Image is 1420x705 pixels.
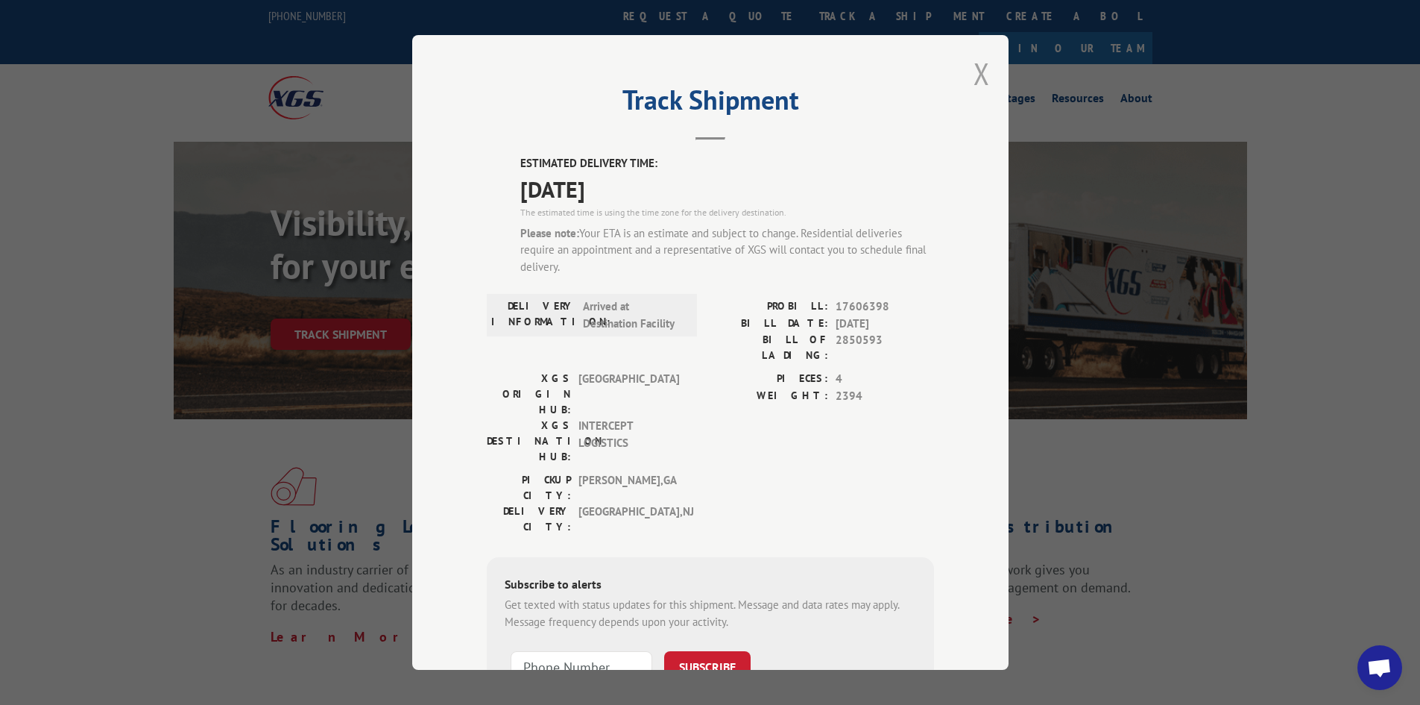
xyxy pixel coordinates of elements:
[836,332,934,363] span: 2850593
[505,597,916,630] div: Get texted with status updates for this shipment. Message and data rates may apply. Message frequ...
[487,504,571,535] label: DELIVERY CITY:
[487,90,934,118] h2: Track Shipment
[710,371,828,388] label: PIECES:
[836,371,934,388] span: 4
[1357,645,1402,690] div: Open chat
[664,651,751,683] button: SUBSCRIBE
[836,298,934,316] span: 17606398
[578,472,679,504] span: [PERSON_NAME] , GA
[578,418,679,465] span: INTERCEPT LOGISTICS
[836,388,934,405] span: 2394
[511,651,652,683] input: Phone Number
[520,226,579,240] strong: Please note:
[710,298,828,316] label: PROBILL:
[491,298,575,332] label: DELIVERY INFORMATION:
[710,388,828,405] label: WEIGHT:
[836,316,934,333] span: [DATE]
[487,371,571,418] label: XGS ORIGIN HUB:
[487,418,571,465] label: XGS DESTINATION HUB:
[974,54,990,93] button: Close modal
[578,504,679,535] span: [GEOGRAPHIC_DATA] , NJ
[487,472,571,504] label: PICKUP CITY:
[578,371,679,418] span: [GEOGRAPHIC_DATA]
[520,172,934,206] span: [DATE]
[520,155,934,172] label: ESTIMATED DELIVERY TIME:
[710,316,828,333] label: BILL DATE:
[710,332,828,363] label: BILL OF LADING:
[505,575,916,597] div: Subscribe to alerts
[520,225,934,276] div: Your ETA is an estimate and subject to change. Residential deliveries require an appointment and ...
[520,206,934,219] div: The estimated time is using the time zone for the delivery destination.
[583,298,684,332] span: Arrived at Destination Facility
